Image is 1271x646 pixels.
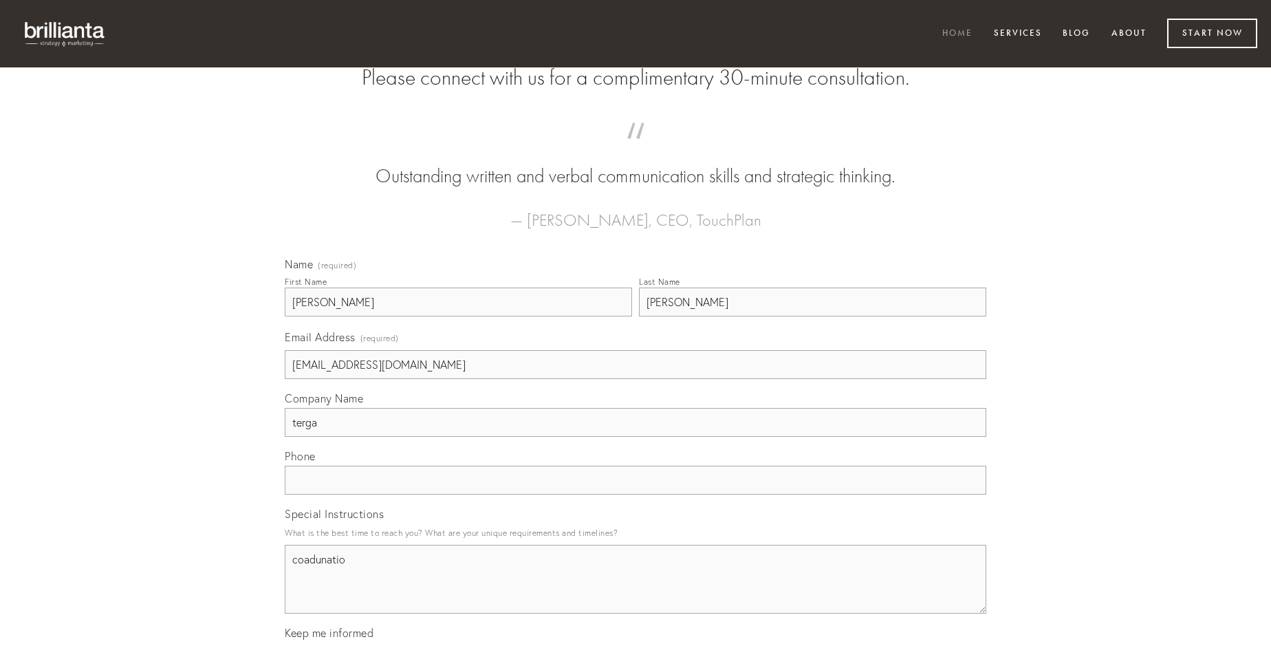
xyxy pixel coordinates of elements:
[985,23,1051,45] a: Services
[307,136,964,190] blockquote: Outstanding written and verbal communication skills and strategic thinking.
[360,329,399,347] span: (required)
[285,449,316,463] span: Phone
[285,257,313,271] span: Name
[285,391,363,405] span: Company Name
[639,277,680,287] div: Last Name
[307,136,964,163] span: “
[318,261,356,270] span: (required)
[285,507,384,521] span: Special Instructions
[14,14,117,54] img: brillianta - research, strategy, marketing
[285,277,327,287] div: First Name
[307,190,964,234] figcaption: — [PERSON_NAME], CEO, TouchPlan
[285,626,373,640] span: Keep me informed
[285,65,986,91] h2: Please connect with us for a complimentary 30-minute consultation.
[933,23,981,45] a: Home
[1102,23,1155,45] a: About
[285,330,356,344] span: Email Address
[285,545,986,614] textarea: coadunatio
[285,524,986,542] p: What is the best time to reach you? What are your unique requirements and timelines?
[1167,19,1257,48] a: Start Now
[1054,23,1099,45] a: Blog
